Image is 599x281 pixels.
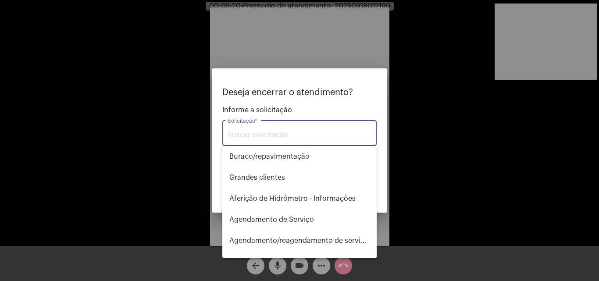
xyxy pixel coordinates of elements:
span: Aferição de Hidrômetro - Informações [229,188,370,209]
span: Agendamento/reagendamento de serviços - informações [229,230,370,251]
span: Agendamento de Serviço [229,209,370,230]
span: Alterar nome do usuário na fatura [229,251,370,272]
span: Informe a solicitação [222,106,377,114]
p: Deseja encerrar o atendimento? [222,88,377,97]
span: ⁠Buraco/repavimentação [229,146,370,167]
input: Buscar solicitação [228,131,371,139]
span: ⁠Grandes clientes [229,167,370,188]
